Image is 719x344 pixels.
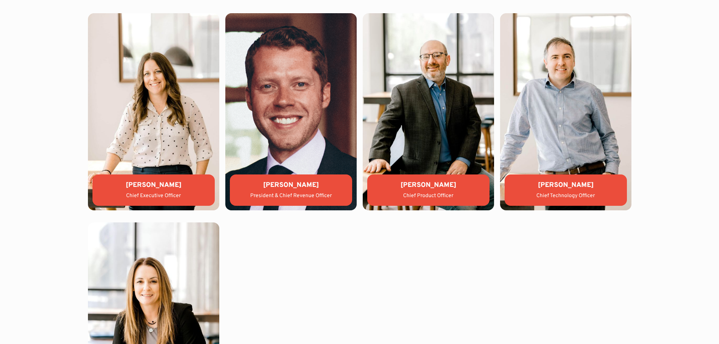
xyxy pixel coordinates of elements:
[500,13,631,210] img: Tony Compton
[363,13,494,210] img: Matthew Groner
[236,192,346,200] div: President & Chief Revenue Officer
[511,180,621,190] div: [PERSON_NAME]
[99,180,209,190] div: [PERSON_NAME]
[511,192,621,200] div: Chief Technology Officer
[88,13,219,210] img: Lauren Donalson
[225,13,357,210] img: Jason Wiley
[236,180,346,190] div: [PERSON_NAME]
[99,192,209,200] div: Chief Executive Officer
[373,180,483,190] div: [PERSON_NAME]
[373,192,483,200] div: Chief Product Officer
